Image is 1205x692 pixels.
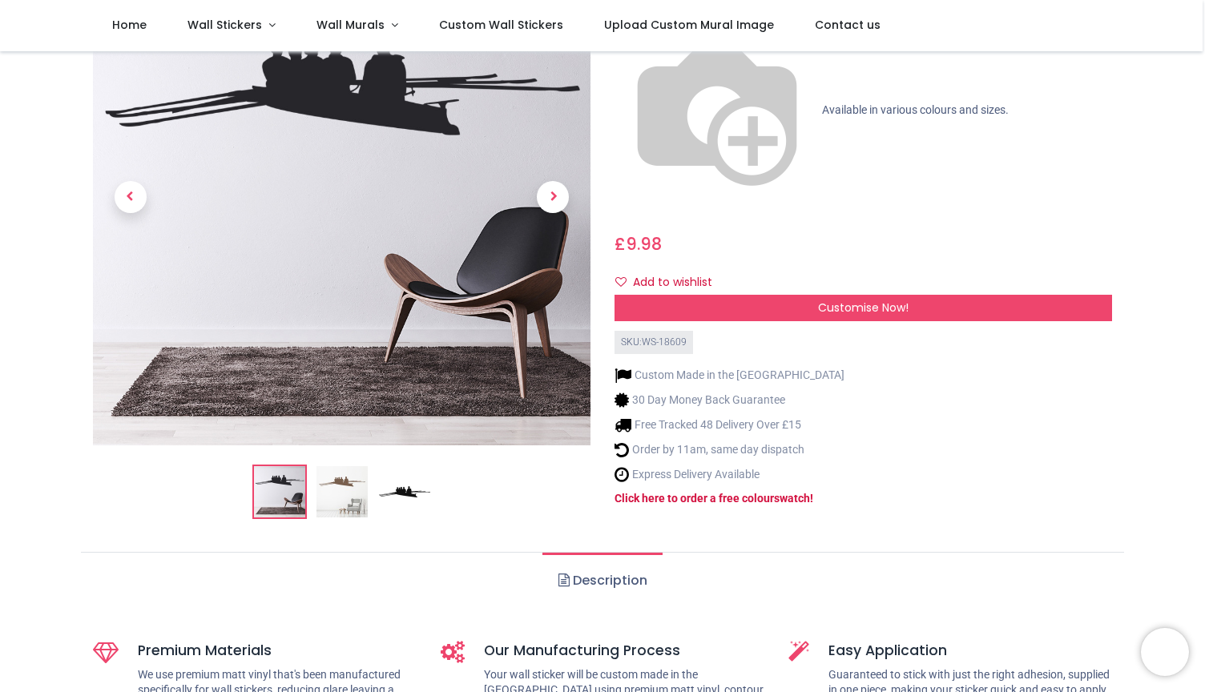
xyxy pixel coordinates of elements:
[615,367,844,384] li: Custom Made in the [GEOGRAPHIC_DATA]
[439,17,563,33] span: Custom Wall Stickers
[615,416,844,433] li: Free Tracked 48 Delivery Over £15
[615,392,844,408] li: 30 Day Money Back Guarantee
[615,8,820,213] img: color-wheel.png
[516,23,590,372] a: Next
[112,17,147,33] span: Home
[604,17,774,33] span: Upload Custom Mural Image
[138,641,417,661] h5: Premium Materials
[810,492,813,505] a: !
[537,181,569,213] span: Next
[1141,628,1189,676] iframe: Brevo live chat
[615,492,774,505] a: Click here to order a free colour
[484,641,764,661] h5: Our Manufacturing Process
[774,492,810,505] a: swatch
[815,17,881,33] span: Contact us
[615,331,693,354] div: SKU: WS-18609
[115,181,147,213] span: Previous
[379,467,430,518] img: WS-18609-03
[615,441,844,458] li: Order by 11am, same day dispatch
[316,467,368,518] img: WS-18609-02
[316,17,385,33] span: Wall Murals
[615,276,627,288] i: Add to wishlist
[822,103,1009,116] span: Available in various colours and sizes.
[93,23,167,372] a: Previous
[615,466,844,483] li: Express Delivery Available
[828,641,1112,661] h5: Easy Application
[187,17,262,33] span: Wall Stickers
[818,300,909,316] span: Customise Now!
[254,467,305,518] img: Racing Boat Rowing Wall Sticker
[615,232,662,255] span: £
[615,269,726,296] button: Add to wishlistAdd to wishlist
[626,232,662,255] span: 9.98
[542,553,662,609] a: Description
